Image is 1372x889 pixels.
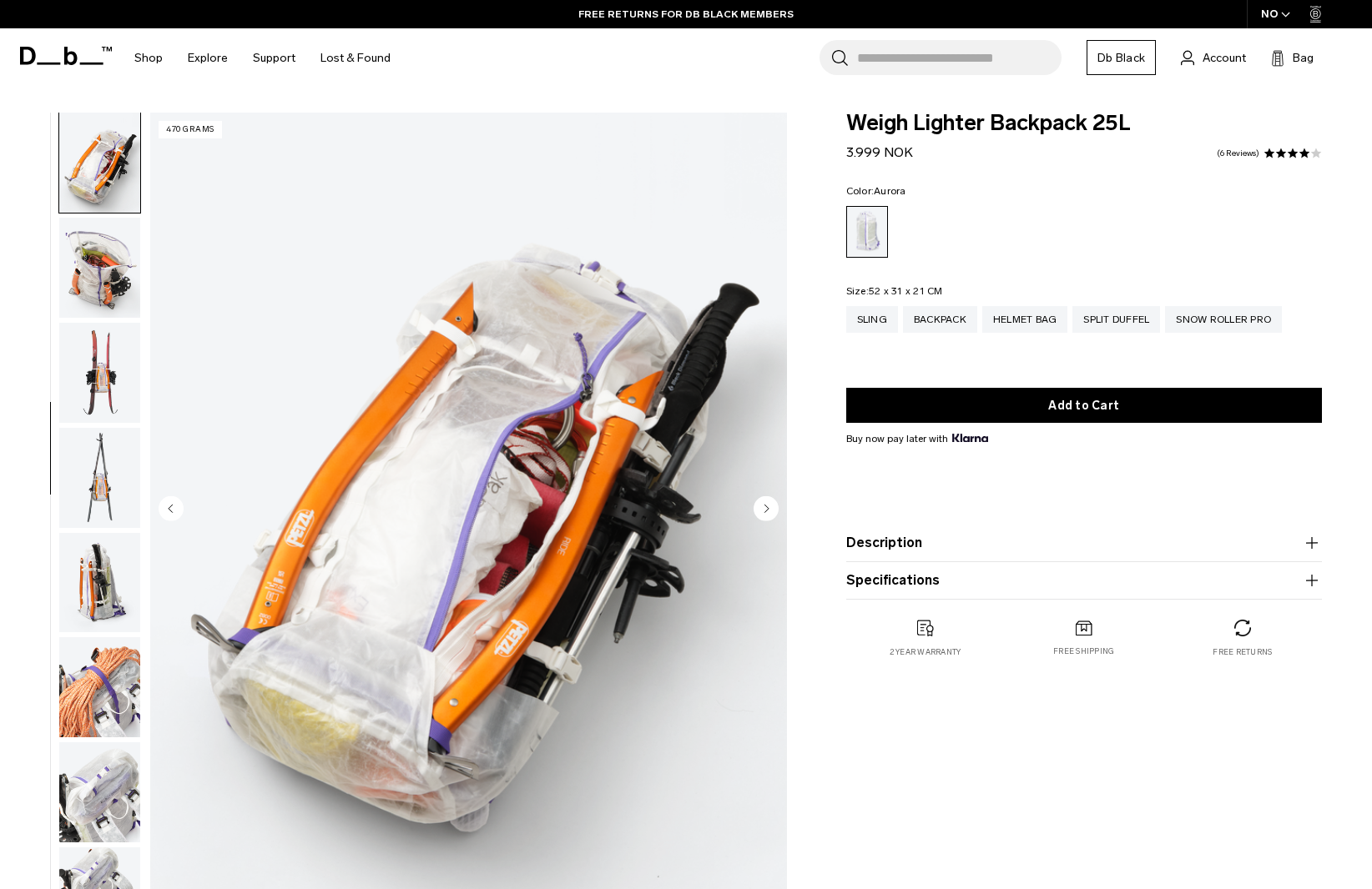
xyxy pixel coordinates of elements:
[1165,306,1282,333] a: Snow Roller Pro
[59,323,140,423] img: Weigh_Lighter_Backpack_25L_8.png
[578,7,794,22] a: FREE RETURNS FOR DB BLACK MEMBERS
[59,218,140,318] img: Weigh_Lighter_Backpack_25L_7.png
[846,431,988,446] span: Buy now pay later with
[1293,49,1314,67] span: Bag
[59,742,140,842] img: Weigh_Lighter_Backpack_25L_12.png
[159,495,184,524] button: Previous slide
[59,533,140,633] img: Weigh_Lighter_Backpack_25L_10.png
[58,636,141,738] button: Weigh_Lighter_Backpack_25L_11.png
[890,646,961,658] p: 2 year warranty
[846,186,906,196] legend: Color:
[58,217,141,319] button: Weigh_Lighter_Backpack_25L_7.png
[846,388,1322,423] button: Add to Cart
[58,532,141,634] button: Weigh_Lighter_Backpack_25L_10.png
[159,121,222,138] p: 470 grams
[874,185,906,197] span: Aurora
[869,285,943,297] span: 52 x 31 x 21 CM
[58,427,141,529] button: Weigh_Lighter_Backpack_25L_9.png
[846,113,1322,134] span: Weigh Lighter Backpack 25L
[846,306,898,333] a: Sling
[1203,49,1246,67] span: Account
[188,28,228,88] a: Explore
[253,28,295,88] a: Support
[1213,646,1272,658] p: Free returns
[846,533,1322,553] button: Description
[58,741,141,843] button: Weigh_Lighter_Backpack_25L_12.png
[122,28,403,88] nav: Main Navigation
[1072,306,1160,333] a: Split Duffel
[754,495,779,524] button: Next slide
[134,28,163,88] a: Shop
[846,144,913,160] span: 3.999 NOK
[59,428,140,528] img: Weigh_Lighter_Backpack_25L_9.png
[1217,149,1259,158] a: 6 reviews
[903,306,977,333] a: Backpack
[59,113,140,213] img: Weigh_Lighter_Backpack_25L_6.png
[952,434,988,442] img: {"height" => 20, "alt" => "Klarna"}
[1181,48,1246,68] a: Account
[320,28,391,88] a: Lost & Found
[1271,48,1314,68] button: Bag
[59,637,140,737] img: Weigh_Lighter_Backpack_25L_11.png
[846,206,888,258] a: Aurora
[982,306,1068,333] a: Helmet Bag
[1053,645,1114,657] p: Free shipping
[1087,40,1156,75] a: Db Black
[846,570,1322,590] button: Specifications
[58,112,141,213] button: Weigh_Lighter_Backpack_25L_6.png
[58,322,141,424] button: Weigh_Lighter_Backpack_25L_8.png
[846,286,943,296] legend: Size:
